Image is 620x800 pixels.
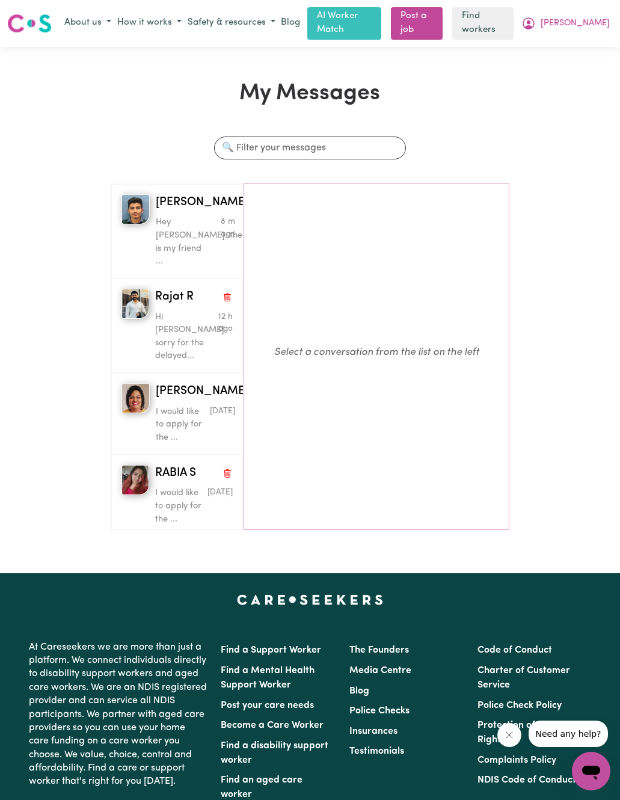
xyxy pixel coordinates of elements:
a: Complaints Policy [477,755,556,765]
a: Find an aged care worker [221,775,302,799]
span: [PERSON_NAME] [156,194,248,212]
a: Code of Conduct [477,645,552,655]
a: Find a Mental Health Support Worker [221,666,315,690]
a: Testimonials [349,746,404,756]
button: Ashika J[PERSON_NAME]Delete conversationI would like to apply for the ...Message sent on Septembe... [111,373,243,455]
a: Charter of Customer Service [477,666,570,690]
iframe: Close message [497,723,521,747]
button: Delete conversation [222,466,233,481]
img: Careseekers logo [7,13,52,34]
span: RABIA S [155,465,196,482]
button: Delete conversation [222,289,233,305]
button: My Account [518,13,613,34]
img: Ashika J [121,383,150,413]
p: I would like to apply for the ... [156,405,209,445]
a: Protection of Human Rights [477,721,569,745]
span: [PERSON_NAME] [156,383,248,401]
img: Madhav K [121,194,150,224]
a: NDIS Code of Conduct [477,775,576,785]
a: Find a disability support worker [221,741,328,765]
a: Blog [349,686,369,696]
span: Message sent on September 6, 2025 [218,313,233,333]
a: Police Check Policy [477,701,562,710]
a: Find workers [452,7,514,40]
button: Safety & resources [185,13,278,33]
iframe: Message from company [526,721,610,747]
a: Become a Care Worker [221,721,324,730]
a: Police Checks [349,706,410,716]
a: Careseekers home page [237,595,383,605]
a: Find a Support Worker [221,645,321,655]
span: Message sent on September 4, 2025 [210,407,235,415]
a: Insurances [349,727,397,736]
a: Careseekers logo [7,10,52,37]
p: Hey [PERSON_NAME]..there is my friend ... [156,216,209,268]
a: Blog [278,14,302,32]
a: Post your care needs [221,701,314,710]
span: Message sent on September 1, 2025 [207,488,233,496]
button: Madhav K[PERSON_NAME]Delete conversationHey [PERSON_NAME]..there is my friend ...Message sent on ... [111,184,243,278]
p: At Careseekers we are more than just a platform. We connect individuals directly to disability su... [29,636,207,793]
a: The Founders [349,645,409,655]
input: 🔍 Filter your messages [214,137,407,159]
button: Rajat RRajat RDelete conversationHi [PERSON_NAME] sorry for the delayed...Message sent on Septemb... [111,278,243,373]
em: Select a conversation from the list on the left [274,347,479,357]
span: [PERSON_NAME] [541,17,610,30]
p: Hi [PERSON_NAME] sorry for the delayed... [155,311,207,363]
img: RABIA S [121,465,149,495]
button: How it works [114,13,185,33]
h1: My Messages [111,81,509,108]
p: I would like to apply for the ... [155,487,207,526]
a: Media Centre [349,666,411,675]
a: Post a job [391,7,443,40]
span: Rajat R [155,289,194,306]
button: About us [61,13,114,33]
img: Rajat R [121,289,149,319]
iframe: Button to launch messaging window [572,752,610,790]
span: Message sent on September 0, 2025 [221,218,235,238]
button: RABIA SRABIA SDelete conversationI would like to apply for the ...Message sent on September 1, 2025 [111,455,243,537]
a: AI Worker Match [307,7,381,40]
